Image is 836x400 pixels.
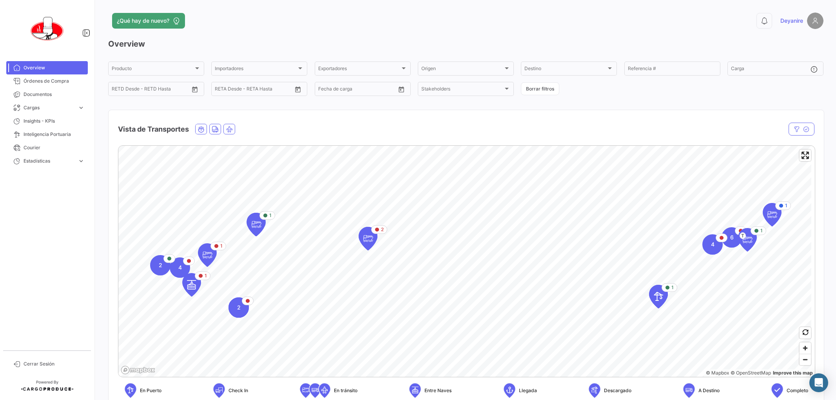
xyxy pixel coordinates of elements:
input: Hasta [338,87,375,93]
div: Map marker [649,285,668,308]
span: ¿Qué hay de nuevo? [117,17,169,25]
span: Insights - KPIs [24,118,85,125]
span: En tránsito [334,387,357,394]
div: Map marker [150,255,170,275]
button: Land [210,124,221,134]
span: 1 [269,212,272,219]
span: 1 [671,284,674,291]
a: Inteligencia Portuaria [6,128,88,141]
a: Mapbox logo [121,366,155,375]
a: Insights - KPIs [6,114,88,128]
div: Map marker [198,243,217,267]
div: Map marker [763,203,782,226]
div: Map marker [247,213,265,236]
span: En Puerto [140,387,161,394]
div: Map marker [182,273,201,297]
span: Documentos [24,91,85,98]
span: 4 [711,241,714,248]
span: 2 [381,226,384,233]
div: Abrir Intercom Messenger [809,373,828,392]
span: 1 [760,227,763,234]
span: Completo [787,387,808,394]
span: Entre Naves [424,387,452,394]
span: Overview [24,64,85,71]
span: Cerrar Sesión [24,360,85,367]
span: Cargas [24,104,74,111]
img: 0621d632-ab00-45ba-b411-ac9e9fb3f036.png [27,9,67,49]
span: Check In [228,387,248,394]
button: Open calendar [189,83,201,95]
span: Stakeholders [421,87,503,93]
span: A Destino [698,387,720,394]
input: Desde [215,87,229,93]
span: 2 [159,261,162,269]
button: Open calendar [395,83,407,95]
h3: Overview [108,38,823,49]
span: Estadísticas [24,157,74,165]
a: Overview [6,61,88,74]
button: Zoom out [800,354,811,365]
div: Map marker [247,213,266,236]
span: Deyanire [780,17,803,25]
input: Hasta [131,87,169,93]
div: Map marker [170,257,190,278]
span: Órdenes de Compra [24,78,85,85]
button: Open calendar [292,83,304,95]
button: Enter fullscreen [800,150,811,161]
span: Exportadores [318,67,400,72]
div: Map marker [738,228,757,252]
a: Map feedback [773,370,813,376]
span: Importadores [215,67,297,72]
span: Courier [24,144,85,151]
span: 1 [220,243,223,250]
a: Courier [6,141,88,154]
span: 4 [178,264,182,271]
span: Producto [112,67,194,72]
div: Map marker [722,227,742,248]
a: Documentos [6,88,88,101]
span: T [740,232,746,239]
button: Zoom in [800,342,811,354]
input: Desde [112,87,126,93]
canvas: Map [118,146,811,378]
input: Desde [318,87,332,93]
button: ¿Qué hay de nuevo? [112,13,185,29]
div: Map marker [359,227,377,250]
span: Origen [421,67,503,72]
input: Hasta [234,87,272,93]
span: Inteligencia Portuaria [24,131,85,138]
span: Llegada [519,387,537,394]
span: Descargado [604,387,631,394]
button: Ocean [196,124,207,134]
span: expand_more [78,104,85,111]
img: placeholder-user.png [807,13,823,29]
a: Mapbox [706,370,729,376]
span: 1 [205,272,207,279]
a: Órdenes de Compra [6,74,88,88]
h4: Vista de Transportes [118,124,189,135]
div: Map marker [228,297,249,318]
span: 1 [785,202,787,209]
span: expand_more [78,157,85,165]
span: 6 [730,233,734,241]
button: Borrar filtros [521,82,559,95]
span: 2 [237,304,241,311]
a: OpenStreetMap [731,370,771,376]
span: Destino [524,67,606,72]
div: Map marker [702,234,723,255]
button: Air [224,124,235,134]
